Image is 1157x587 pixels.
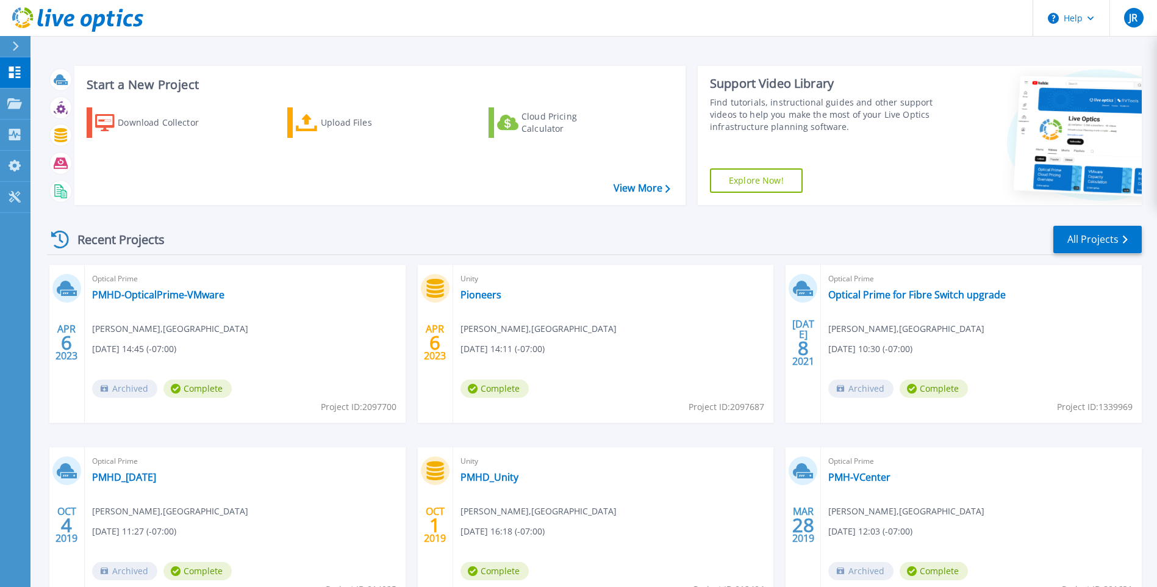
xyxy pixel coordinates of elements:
span: Optical Prime [828,272,1134,286]
h3: Start a New Project [87,78,670,92]
a: View More [614,182,670,194]
span: 8 [798,343,809,353]
span: JR [1129,13,1137,23]
a: Cloud Pricing Calculator [489,107,625,138]
span: [PERSON_NAME] , [GEOGRAPHIC_DATA] [460,322,617,336]
a: PMH-VCenter [828,471,890,483]
span: Optical Prime [92,455,398,468]
span: [DATE] 14:45 (-07:00) [92,342,176,356]
span: Unity [460,272,767,286]
div: [DATE] 2021 [792,320,815,365]
span: Optical Prime [828,455,1134,468]
span: 6 [429,337,440,348]
span: Complete [163,562,232,580]
span: Archived [92,380,157,398]
span: Project ID: 1339969 [1057,400,1133,414]
span: Project ID: 2097687 [689,400,764,414]
a: All Projects [1053,226,1142,253]
a: PMHD-OpticalPrime-VMware [92,289,224,301]
span: Complete [900,562,968,580]
div: Cloud Pricing Calculator [521,110,619,135]
a: Upload Files [287,107,423,138]
div: Upload Files [321,110,418,135]
div: MAR 2019 [792,503,815,547]
span: Complete [163,380,232,398]
span: Archived [92,562,157,580]
div: Recent Projects [47,225,181,254]
span: Complete [460,562,529,580]
span: Complete [900,380,968,398]
span: [DATE] 12:03 (-07:00) [828,525,912,538]
span: [PERSON_NAME] , [GEOGRAPHIC_DATA] [460,505,617,518]
div: Find tutorials, instructional guides and other support videos to help you make the most of your L... [710,96,936,133]
div: Support Video Library [710,76,936,92]
a: Optical Prime for Fibre Switch upgrade [828,289,1006,301]
a: PMHD_Unity [460,471,518,483]
a: Pioneers [460,289,501,301]
span: Archived [828,380,894,398]
div: Download Collector [118,110,215,135]
span: Complete [460,380,529,398]
a: Explore Now! [710,168,803,193]
span: [DATE] 10:30 (-07:00) [828,342,912,356]
span: Archived [828,562,894,580]
div: OCT 2019 [423,503,446,547]
span: Unity [460,455,767,468]
span: [PERSON_NAME] , [GEOGRAPHIC_DATA] [828,505,984,518]
span: 4 [61,520,72,530]
span: [PERSON_NAME] , [GEOGRAPHIC_DATA] [92,322,248,336]
span: [DATE] 16:18 (-07:00) [460,525,545,538]
span: [PERSON_NAME] , [GEOGRAPHIC_DATA] [92,505,248,518]
span: [DATE] 14:11 (-07:00) [460,342,545,356]
a: Download Collector [87,107,223,138]
span: Project ID: 2097700 [321,400,396,414]
span: 6 [61,337,72,348]
span: [DATE] 11:27 (-07:00) [92,525,176,538]
span: [PERSON_NAME] , [GEOGRAPHIC_DATA] [828,322,984,336]
span: 28 [792,520,814,530]
span: 1 [429,520,440,530]
a: PMHD_[DATE] [92,471,156,483]
div: APR 2023 [423,320,446,365]
span: Optical Prime [92,272,398,286]
div: APR 2023 [55,320,78,365]
div: OCT 2019 [55,503,78,547]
